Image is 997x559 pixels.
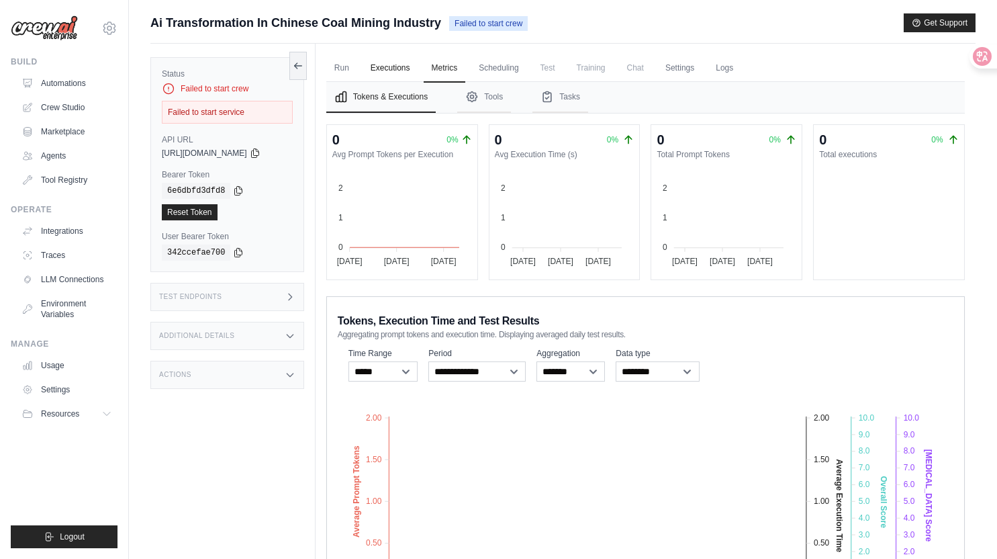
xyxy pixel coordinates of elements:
a: Executions [363,54,418,83]
label: Data type [616,348,700,359]
tspan: 7.0 [859,463,870,472]
tspan: 1 [663,213,667,222]
tspan: 2 [663,183,667,193]
tspan: [DATE] [710,257,736,266]
label: Bearer Token [162,169,293,180]
a: Usage [16,355,117,376]
a: Integrations [16,220,117,242]
a: Settings [657,54,702,83]
code: 342ccefae700 [162,245,230,261]
div: Operate [11,204,117,215]
tspan: 8.0 [903,446,914,456]
tspan: 1 [338,213,343,222]
div: Manage [11,339,117,349]
tspan: 1.50 [814,455,830,464]
tspan: 5.0 [903,497,914,506]
a: Metrics [424,54,466,83]
a: Logs [708,54,741,83]
code: 6e6dbfd3dfd8 [162,183,230,199]
tspan: 4.0 [859,513,870,523]
button: Get Support [904,13,976,32]
a: Automations [16,73,117,94]
tspan: 7.0 [903,463,914,472]
label: Period [428,348,526,359]
text: Average Prompt Tokens [352,445,361,537]
a: Agents [16,145,117,167]
tspan: [DATE] [337,257,363,266]
tspan: 2.0 [903,547,914,556]
tspan: 6.0 [859,480,870,489]
tspan: [DATE] [585,257,611,266]
a: Scheduling [471,54,526,83]
img: Logo [11,15,78,41]
a: LLM Connections [16,269,117,290]
label: Status [162,69,293,79]
h3: Test Endpoints [159,293,222,301]
text: Average Execution Time [834,459,843,552]
div: 0 [819,130,826,149]
tspan: 1 [501,213,506,222]
label: Time Range [348,348,418,359]
tspan: [DATE] [548,257,573,266]
tspan: 2 [501,183,506,193]
span: Aggregating prompt tokens and execution time. Displaying averaged daily test results. [338,329,626,340]
tspan: 2.00 [366,413,382,423]
div: 0 [332,130,340,149]
label: API URL [162,134,293,145]
span: 0% [446,134,458,145]
dt: Total Prompt Tokens [657,149,796,160]
div: Build [11,56,117,67]
text: [MEDICAL_DATA] Score [924,449,933,542]
tspan: 0 [663,243,667,252]
a: Run [326,54,357,83]
tspan: 10.0 [859,413,875,423]
span: Resources [41,408,79,419]
div: Failed to start crew [162,82,293,95]
label: User Bearer Token [162,231,293,242]
tspan: 10.0 [903,413,919,423]
tspan: 0.50 [814,538,830,548]
span: Chat is not available until the deployment is complete [619,54,652,81]
a: Settings [16,379,117,400]
button: Tasks [532,82,588,113]
h3: Actions [159,371,191,379]
dt: Avg Execution Time (s) [495,149,634,160]
div: 0 [657,130,664,149]
iframe: Chat Widget [930,494,997,559]
tspan: [DATE] [384,257,410,266]
tspan: 8.0 [859,446,870,456]
tspan: 0.50 [366,538,382,548]
button: Tokens & Executions [326,82,436,113]
button: Tools [457,82,511,113]
tspan: 9.0 [859,430,870,439]
tspan: 2.0 [859,547,870,556]
a: Marketplace [16,121,117,142]
span: 0% [607,135,618,144]
div: 0 [495,130,502,149]
h3: Additional Details [159,332,234,340]
span: Ai Transformation In Chinese Coal Mining Industry [150,13,441,32]
dt: Total executions [819,149,959,160]
a: Environment Variables [16,293,117,325]
a: Traces [16,245,117,266]
span: Test [532,54,563,81]
span: 0% [931,135,943,144]
tspan: 0 [501,243,506,252]
a: Reset Token [162,204,218,220]
button: Logout [11,525,117,548]
tspan: 5.0 [859,497,870,506]
tspan: [DATE] [748,257,773,266]
tspan: 3.0 [859,530,870,540]
tspan: 6.0 [903,480,914,489]
span: Tokens, Execution Time and Test Results [338,313,540,329]
tspan: [DATE] [431,257,457,266]
a: Crew Studio [16,97,117,118]
tspan: 1.00 [366,497,382,506]
span: 0% [769,135,781,144]
span: Training is not available until the deployment is complete [569,54,614,81]
tspan: 0 [338,243,343,252]
nav: Tabs [326,82,965,113]
div: 聊天小组件 [930,494,997,559]
dt: Avg Prompt Tokens per Execution [332,149,472,160]
span: [URL][DOMAIN_NAME] [162,148,247,159]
